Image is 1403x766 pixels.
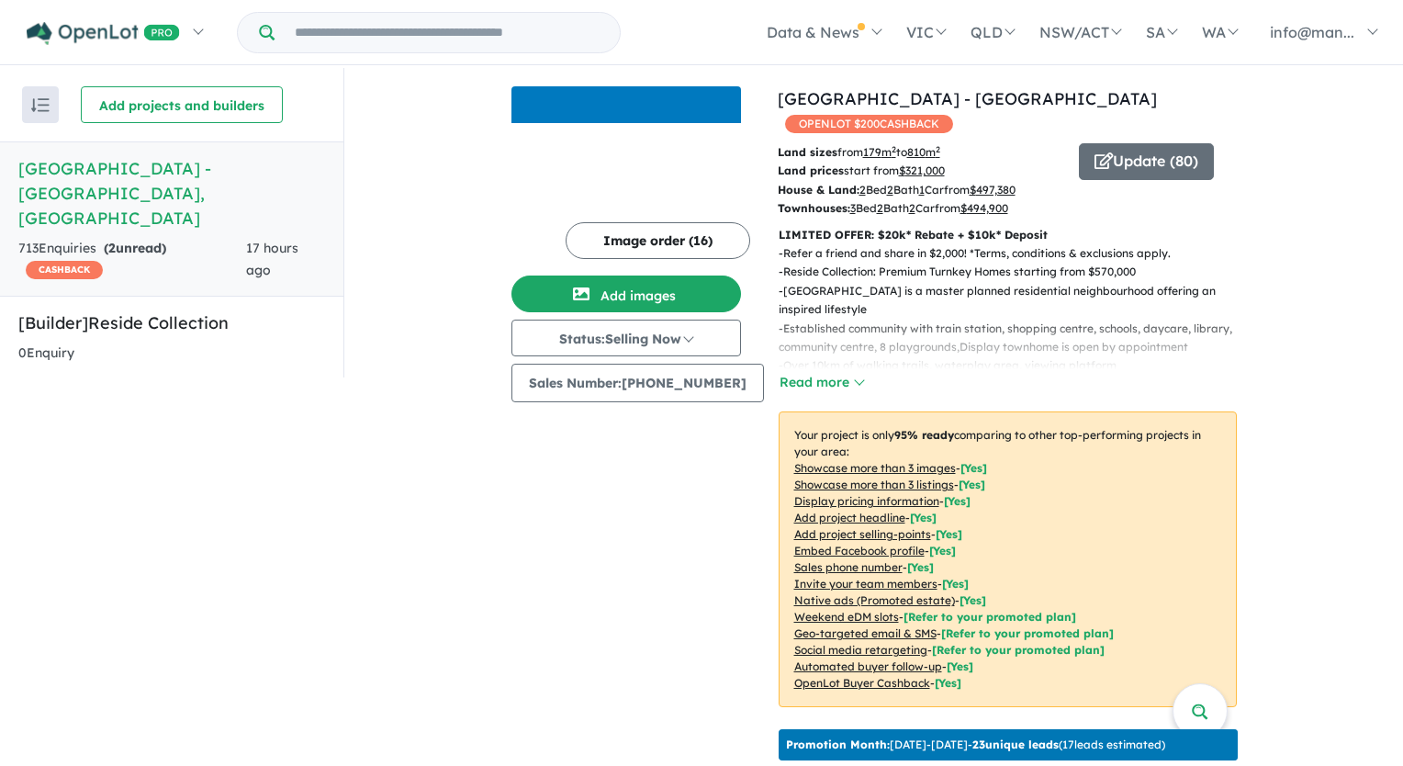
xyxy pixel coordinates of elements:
b: Land sizes [778,145,837,159]
b: Land prices [778,163,844,177]
p: LIMITED OFFER: $20k* Rebate + $10k* Deposit [779,226,1237,244]
u: Sales phone number [794,560,903,574]
span: [Refer to your promoted plan] [941,626,1114,640]
span: to [896,145,940,159]
span: CASHBACK [26,261,103,279]
u: OpenLot Buyer Cashback [794,676,930,690]
p: - [GEOGRAPHIC_DATA] is a master planned residential neighbourhood offering an inspired lifestyle [779,282,1251,320]
u: Automated buyer follow-up [794,659,942,673]
u: Embed Facebook profile [794,544,925,558]
span: [Yes] [935,676,961,690]
div: 0 Enquir y [18,343,74,365]
u: 2 [859,183,866,197]
span: [Refer to your promoted plan] [932,643,1105,657]
span: [ Yes ] [959,478,985,491]
img: sort.svg [31,98,50,112]
div: 713 Enquir ies [18,238,246,282]
span: [ Yes ] [929,544,956,558]
p: - Established community with train station, shopping centre, schools, daycare, library, community... [779,320,1251,357]
u: Native ads (Promoted estate) [794,593,955,607]
p: [DATE] - [DATE] - ( 17 leads estimated) [786,737,1165,753]
a: [GEOGRAPHIC_DATA] - [GEOGRAPHIC_DATA] [778,88,1157,109]
b: Promotion Month: [786,738,890,751]
u: Weekend eDM slots [794,610,899,624]
button: Image order (16) [566,222,750,259]
p: start from [778,162,1065,180]
span: [ Yes ] [936,527,962,541]
sup: 2 [936,144,940,154]
u: Add project selling-points [794,527,931,541]
p: Bed Bath Car from [778,181,1065,199]
p: Your project is only comparing to other top-performing projects in your area: - - - - - - - - - -... [779,411,1237,707]
h5: [Builder] Reside Collection [18,310,325,335]
u: Social media retargeting [794,643,927,657]
img: Openlot PRO Logo White [27,22,180,45]
button: Add images [511,276,741,312]
u: 179 m [863,145,896,159]
sup: 2 [892,144,896,154]
b: 95 % ready [894,428,954,442]
p: - Over 10km of walking trails, waterplay area, viewing platform [779,356,1251,375]
span: [Refer to your promoted plan] [904,610,1076,624]
span: [ Yes ] [942,577,969,591]
button: Add projects and builders [81,86,283,123]
u: $ 497,380 [970,183,1016,197]
button: Read more [779,372,865,393]
p: Bed Bath Car from [778,199,1065,218]
u: 2 [909,201,915,215]
input: Try estate name, suburb, builder or developer [278,13,616,52]
u: Invite your team members [794,577,937,591]
p: from [778,143,1065,162]
u: 3 [850,201,856,215]
b: House & Land: [778,183,859,197]
span: OPENLOT $ 200 CASHBACK [785,115,953,133]
strong: ( unread) [104,240,166,256]
span: [ Yes ] [907,560,934,574]
span: [ Yes ] [944,494,971,508]
b: Townhouses: [778,201,850,215]
h5: [GEOGRAPHIC_DATA] - [GEOGRAPHIC_DATA] , [GEOGRAPHIC_DATA] [18,156,325,231]
u: $ 321,000 [899,163,945,177]
u: Showcase more than 3 images [794,461,956,475]
u: Display pricing information [794,494,939,508]
u: 2 [887,183,893,197]
span: 2 [108,240,116,256]
u: 810 m [907,145,940,159]
button: Sales Number:[PHONE_NUMBER] [511,364,764,402]
span: [Yes] [960,593,986,607]
b: 23 unique leads [972,738,1059,751]
u: Showcase more than 3 listings [794,478,954,491]
p: - Refer a friend and share in $2,000! *Terms, conditions & exclusions apply. [779,244,1251,263]
u: Add project headline [794,511,905,524]
span: [ Yes ] [960,461,987,475]
span: [ Yes ] [910,511,937,524]
span: [Yes] [947,659,973,673]
u: 1 [919,183,925,197]
p: - Reside Collection: Premium Turnkey Homes starting from $570,000 [779,263,1251,281]
u: $ 494,900 [960,201,1008,215]
u: Geo-targeted email & SMS [794,626,937,640]
button: Status:Selling Now [511,320,741,356]
button: Update (80) [1079,143,1214,180]
span: 17 hours ago [246,240,298,278]
span: info@man... [1270,23,1354,41]
u: 2 [877,201,883,215]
